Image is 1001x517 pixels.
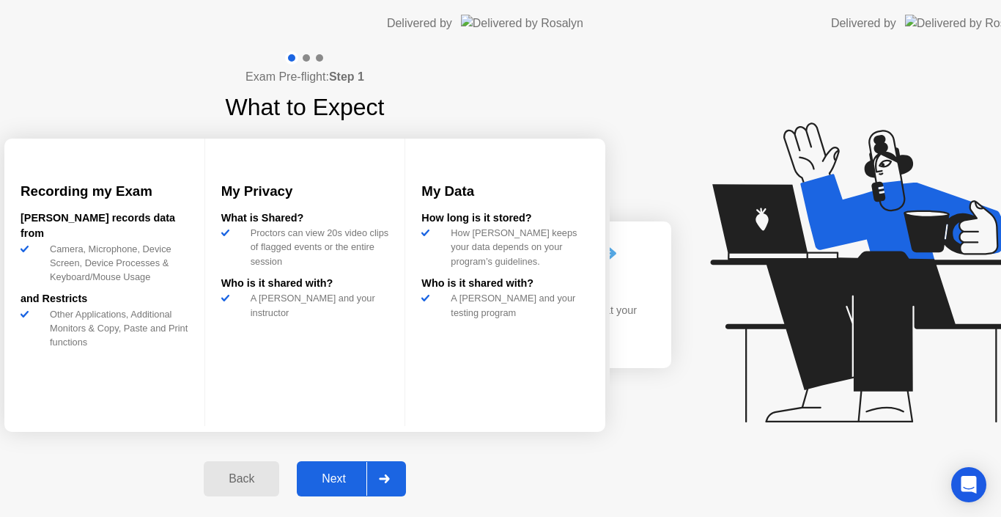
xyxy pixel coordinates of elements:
[387,15,452,32] div: Delivered by
[245,68,364,86] h4: Exam Pre-flight:
[421,276,589,292] div: Who is it shared with?
[951,467,986,502] div: Open Intercom Messenger
[445,291,589,319] div: A [PERSON_NAME] and your testing program
[204,461,279,496] button: Back
[245,226,389,268] div: Proctors can view 20s video clips of flagged events or the entire session
[221,276,389,292] div: Who is it shared with?
[21,210,188,242] div: [PERSON_NAME] records data from
[245,291,389,319] div: A [PERSON_NAME] and your instructor
[221,210,389,227] div: What is Shared?
[329,70,364,83] b: Step 1
[301,472,366,485] div: Next
[21,181,188,202] h3: Recording my Exam
[226,89,385,125] h1: What to Expect
[445,226,589,268] div: How [PERSON_NAME] keeps your data depends on your program’s guidelines.
[44,307,188,350] div: Other Applications, Additional Monitors & Copy, Paste and Print functions
[44,242,188,285] div: Camera, Microphone, Device Screen, Device Processes & Keyboard/Mouse Usage
[221,181,389,202] h3: My Privacy
[831,15,896,32] div: Delivered by
[421,181,589,202] h3: My Data
[208,472,275,485] div: Back
[461,15,583,32] img: Delivered by Rosalyn
[21,291,188,307] div: and Restricts
[297,461,406,496] button: Next
[421,210,589,227] div: How long is it stored?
